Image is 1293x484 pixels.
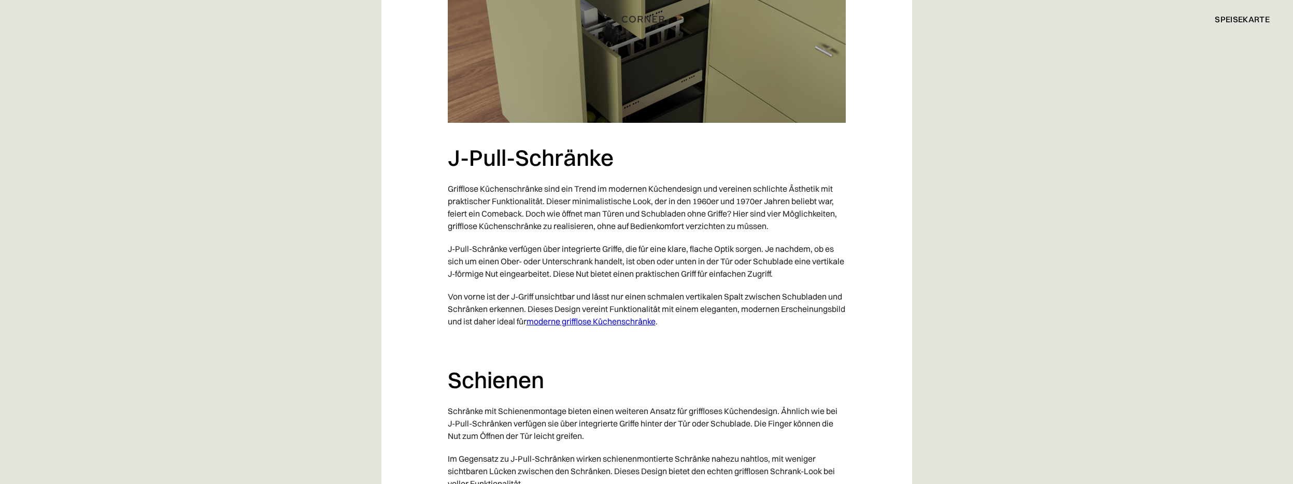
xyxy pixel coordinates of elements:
[1204,10,1270,28] div: Speisekarte
[448,144,614,172] font: J-Pull-Schränke
[448,406,837,441] font: Schränke mit Schienenmontage bieten einen weiteren Ansatz für griffloses Küchendesign. Ähnlich wi...
[527,316,656,326] a: moderne grifflose Küchenschränke
[656,316,658,326] font: .
[1215,14,1270,24] font: Speisekarte
[448,366,544,394] font: Schienen
[448,291,845,326] font: Von vorne ist der J-Griff unsichtbar und lässt nur einen schmalen vertikalen Spalt zwischen Schub...
[610,12,683,26] a: heim
[448,183,837,231] font: Grifflose Küchenschränke sind ein Trend im modernen Küchendesign und vereinen schlichte Ästhetik ...
[448,244,844,279] font: J-Pull-Schränke verfügen über integrierte Griffe, die für eine klare, flache Optik sorgen. Je nac...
